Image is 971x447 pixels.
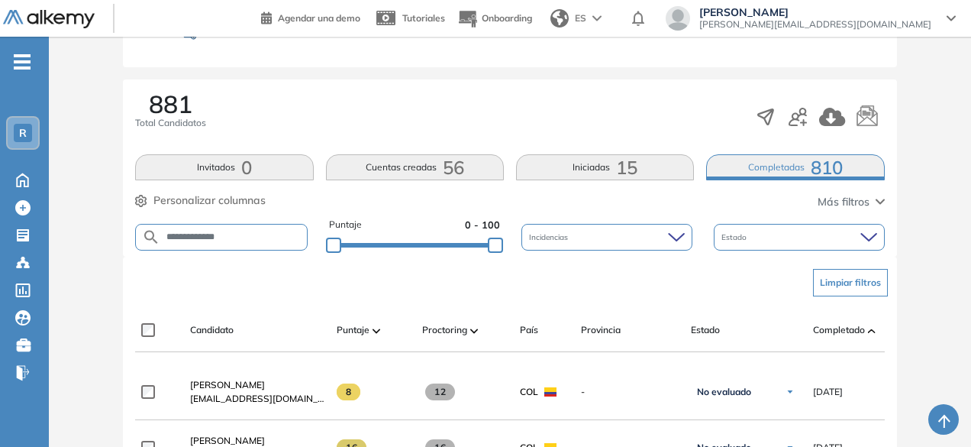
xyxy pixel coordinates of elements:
[190,378,324,392] a: [PERSON_NAME]
[818,194,885,210] button: Más filtros
[142,228,160,247] img: SEARCH_ALT
[581,323,621,337] span: Provincia
[813,323,865,337] span: Completado
[261,8,360,26] a: Agendar una demo
[813,269,888,296] button: Limpiar filtros
[592,15,602,21] img: arrow
[818,194,869,210] span: Más filtros
[575,11,586,25] span: ES
[422,323,467,337] span: Proctoring
[190,323,234,337] span: Candidato
[3,10,95,29] img: Logo
[581,385,679,399] span: -
[149,92,192,116] span: 881
[699,18,931,31] span: [PERSON_NAME][EMAIL_ADDRESS][DOMAIN_NAME]
[337,323,369,337] span: Puntaje
[544,387,556,397] img: COL
[373,329,380,333] img: [missing "en.ARROW_ALT" translation]
[550,9,569,28] img: world
[190,392,324,406] span: [EMAIL_ADDRESS][DOMAIN_NAME]
[520,323,538,337] span: País
[721,232,750,243] span: Estado
[329,218,362,232] span: Puntaje
[529,232,571,243] span: Incidencias
[425,384,455,400] span: 12
[337,384,360,400] span: 8
[19,127,27,139] span: R
[457,2,532,35] button: Onboarding
[135,193,266,209] button: Personalizar columnas
[516,154,694,180] button: Iniciadas15
[786,387,795,397] img: Ícono de flecha
[14,60,31,63] i: -
[190,435,265,446] span: [PERSON_NAME]
[153,193,266,209] span: Personalizar columnas
[135,116,206,130] span: Total Candidatos
[482,12,532,24] span: Onboarding
[278,12,360,24] span: Agendar una demo
[697,386,751,398] span: No evaluado
[706,154,884,180] button: Completadas810
[520,385,538,399] span: COL
[868,329,876,333] img: [missing "en.ARROW_ALT" translation]
[691,323,720,337] span: Estado
[465,218,500,232] span: 0 - 100
[326,154,504,180] button: Cuentas creadas56
[190,379,265,390] span: [PERSON_NAME]
[135,154,313,180] button: Invitados0
[714,224,885,251] div: Estado
[402,12,445,24] span: Tutoriales
[699,6,931,18] span: [PERSON_NAME]
[813,385,843,399] span: [DATE]
[521,224,692,251] div: Incidencias
[470,329,478,333] img: [missing "en.ARROW_ALT" translation]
